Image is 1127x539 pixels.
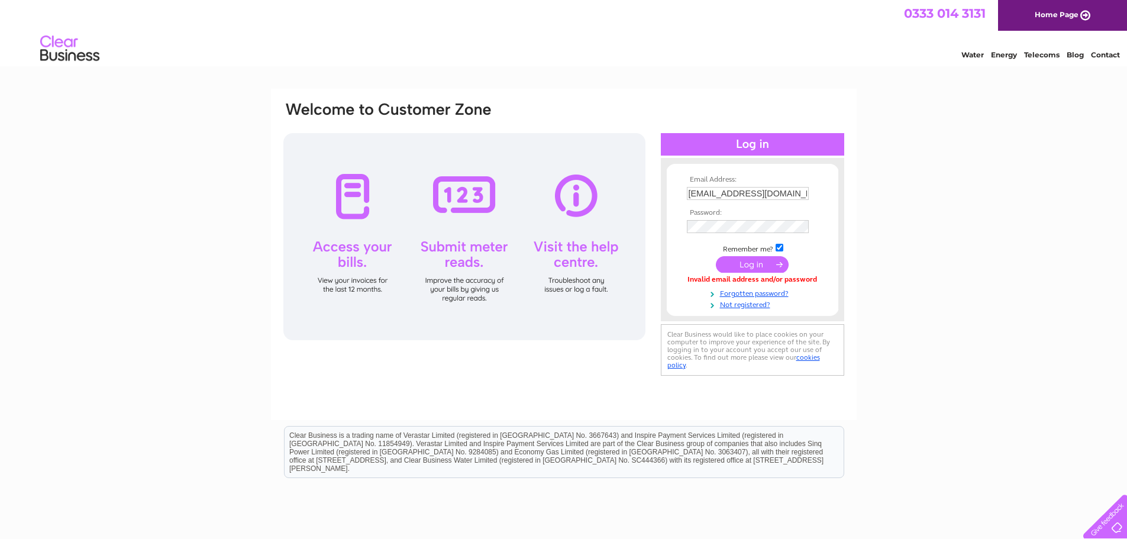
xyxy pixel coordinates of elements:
a: Water [961,50,984,59]
a: Contact [1091,50,1120,59]
img: logo.png [40,31,100,67]
div: Clear Business is a trading name of Verastar Limited (registered in [GEOGRAPHIC_DATA] No. 3667643... [285,7,844,57]
th: Email Address: [684,176,821,184]
a: cookies policy [667,353,820,369]
td: Remember me? [684,242,821,254]
input: Submit [716,256,789,273]
th: Password: [684,209,821,217]
a: Not registered? [687,298,821,309]
a: 0333 014 3131 [904,6,986,21]
a: Telecoms [1024,50,1060,59]
div: Clear Business would like to place cookies on your computer to improve your experience of the sit... [661,324,844,376]
a: Forgotten password? [687,287,821,298]
div: Invalid email address and/or password [687,276,818,284]
a: Blog [1067,50,1084,59]
a: Energy [991,50,1017,59]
